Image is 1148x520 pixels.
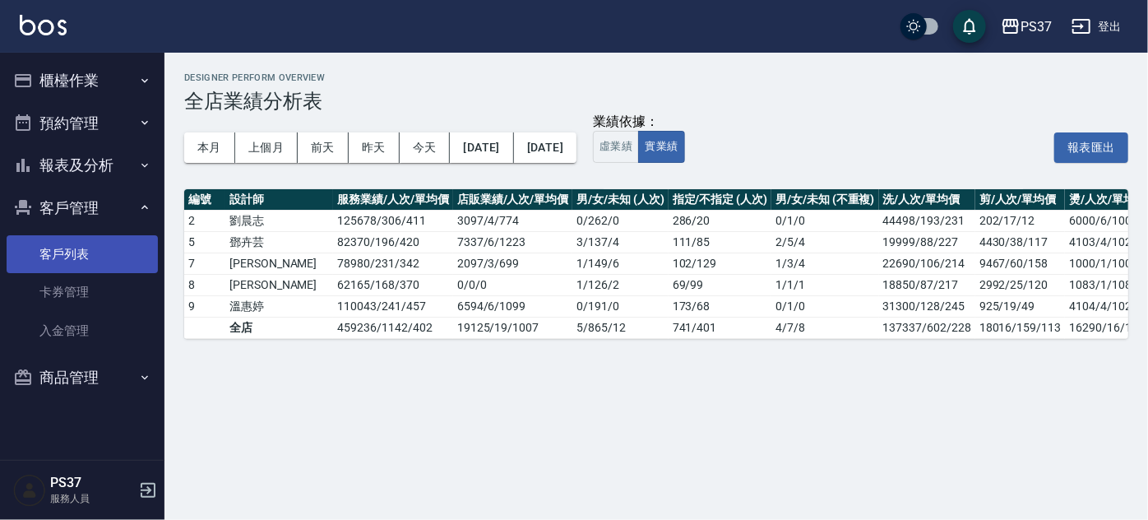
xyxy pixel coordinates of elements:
[514,132,576,163] button: [DATE]
[184,189,225,211] th: 編號
[225,231,333,253] td: 鄧卉芸
[453,274,572,295] td: 0 / 0 / 0
[50,491,134,506] p: 服務人員
[669,189,771,211] th: 指定/不指定 (人次)
[1054,132,1128,163] button: 報表匯出
[184,295,225,317] td: 9
[333,317,452,338] td: 459236 / 1142 / 402
[184,132,235,163] button: 本月
[975,253,1065,274] td: 9467/60/158
[184,72,1128,83] h2: Designer Perform Overview
[879,189,975,211] th: 洗/人次/單均價
[975,274,1065,295] td: 2992/25/120
[184,253,225,274] td: 7
[333,189,452,211] th: 服務業績/人次/單均價
[572,295,668,317] td: 0 / 191 / 0
[669,295,771,317] td: 173 / 68
[7,273,158,311] a: 卡券管理
[771,274,878,295] td: 1 / 1 / 1
[593,131,639,163] button: 虛業績
[771,317,878,338] td: 4 / 7 / 8
[771,295,878,317] td: 0 / 1 / 0
[572,231,668,253] td: 3 / 137 / 4
[975,317,1065,338] td: 18016/159/113
[7,235,158,273] a: 客戶列表
[1054,138,1128,154] a: 報表匯出
[184,274,225,295] td: 8
[669,274,771,295] td: 69 / 99
[453,231,572,253] td: 7337 / 6 / 1223
[879,295,975,317] td: 31300/128/245
[184,90,1128,113] h3: 全店業績分析表
[225,210,333,231] td: 劉晨志
[572,210,668,231] td: 0 / 262 / 0
[333,295,452,317] td: 110043 / 241 / 457
[20,15,67,35] img: Logo
[669,210,771,231] td: 286 / 20
[298,132,349,163] button: 前天
[771,253,878,274] td: 1 / 3 / 4
[453,210,572,231] td: 3097 / 4 / 774
[333,231,452,253] td: 82370 / 196 / 420
[669,317,771,338] td: 741 / 401
[13,474,46,507] img: Person
[7,59,158,102] button: 櫃檯作業
[638,131,684,163] button: 實業績
[975,231,1065,253] td: 4430/38/117
[453,189,572,211] th: 店販業績/人次/單均價
[235,132,298,163] button: 上個月
[572,274,668,295] td: 1 / 126 / 2
[349,132,400,163] button: 昨天
[225,189,333,211] th: 設計師
[50,475,134,491] h5: PS37
[333,210,452,231] td: 125678 / 306 / 411
[225,253,333,274] td: [PERSON_NAME]
[1021,16,1052,37] div: PS37
[184,231,225,253] td: 5
[879,210,975,231] td: 44498/193/231
[7,312,158,350] a: 入金管理
[669,231,771,253] td: 111 / 85
[771,231,878,253] td: 2 / 5 / 4
[572,189,668,211] th: 男/女/未知 (人次)
[453,317,572,338] td: 19125 / 19 / 1007
[225,274,333,295] td: [PERSON_NAME]
[669,253,771,274] td: 102 / 129
[333,274,452,295] td: 62165 / 168 / 370
[225,295,333,317] td: 溫惠婷
[879,317,975,338] td: 137337/602/228
[450,132,513,163] button: [DATE]
[994,10,1058,44] button: PS37
[184,210,225,231] td: 2
[879,253,975,274] td: 22690/106/214
[572,253,668,274] td: 1 / 149 / 6
[953,10,986,43] button: save
[7,144,158,187] button: 報表及分析
[453,295,572,317] td: 6594 / 6 / 1099
[975,210,1065,231] td: 202/17/12
[572,317,668,338] td: 5 / 865 / 12
[879,231,975,253] td: 19999/88/227
[593,114,684,131] div: 業績依據：
[7,187,158,230] button: 客戶管理
[1065,12,1128,42] button: 登出
[771,189,878,211] th: 男/女/未知 (不重複)
[7,356,158,399] button: 商品管理
[333,253,452,274] td: 78980 / 231 / 342
[7,102,158,145] button: 預約管理
[975,295,1065,317] td: 925/19/49
[225,317,333,338] td: 全店
[975,189,1065,211] th: 剪/人次/單均價
[771,210,878,231] td: 0 / 1 / 0
[453,253,572,274] td: 2097 / 3 / 699
[400,132,451,163] button: 今天
[879,274,975,295] td: 18850/87/217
